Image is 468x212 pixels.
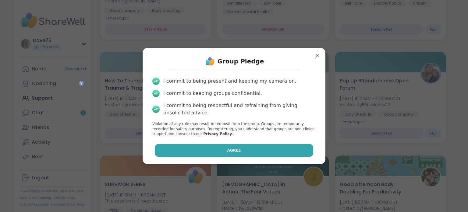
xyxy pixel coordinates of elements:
a: Privacy Policy [203,132,232,136]
div: I commit to being present and keeping my camera on. [163,77,296,85]
div: I commit to being respectful and refraining from giving unsolicited advice. [163,102,316,117]
button: Agree [155,144,314,157]
p: Violation of any rule may result in removal from the group. Groups are temporarily recorded for s... [152,121,316,137]
h1: Group Pledge [218,57,264,66]
iframe: Spotlight [79,81,84,86]
img: ShareWell Logo [204,55,216,67]
div: I commit to keeping groups confidential. [163,90,262,97]
span: Agree [227,148,241,153]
